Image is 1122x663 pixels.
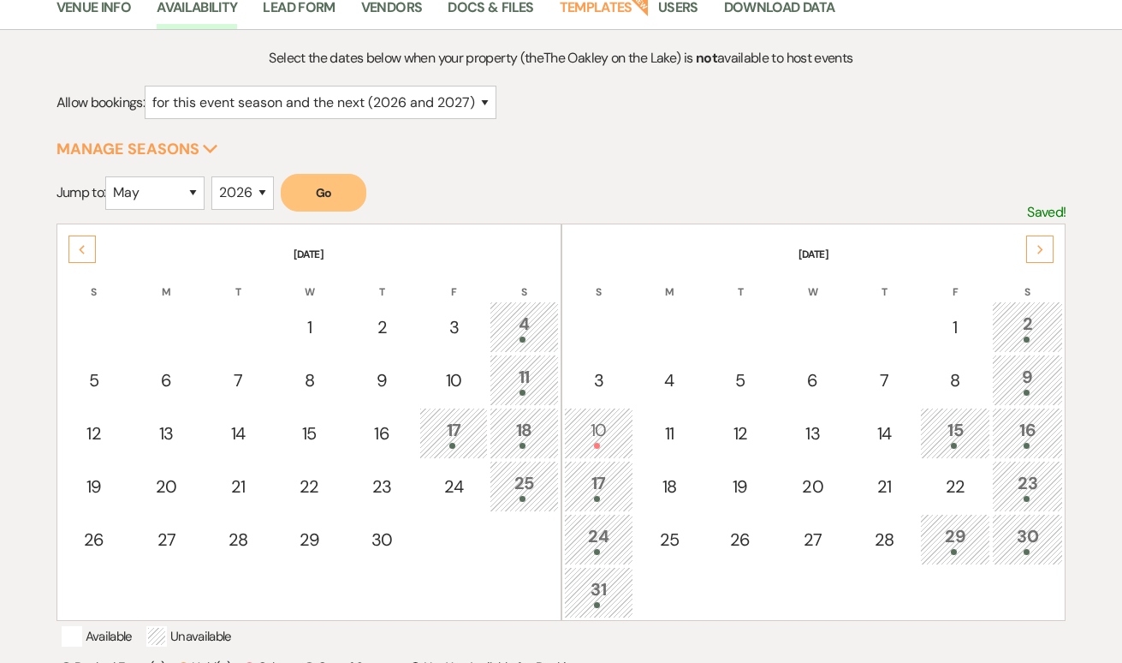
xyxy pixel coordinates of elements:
[68,527,120,552] div: 26
[929,474,981,499] div: 22
[68,474,120,499] div: 19
[920,264,990,300] th: F
[787,421,839,446] div: 13
[59,264,129,300] th: S
[1001,523,1054,555] div: 30
[573,523,625,555] div: 24
[204,264,272,300] th: T
[140,421,193,446] div: 13
[850,264,918,300] th: T
[429,474,478,499] div: 24
[787,527,839,552] div: 27
[992,264,1064,300] th: S
[1001,470,1054,502] div: 23
[213,367,263,393] div: 7
[68,367,120,393] div: 5
[213,474,263,499] div: 21
[715,421,766,446] div: 12
[213,421,263,446] div: 14
[573,417,625,449] div: 10
[929,417,981,449] div: 15
[355,527,408,552] div: 30
[68,421,120,446] div: 12
[140,527,193,552] div: 27
[499,311,549,343] div: 4
[715,367,766,393] div: 5
[429,417,478,449] div: 17
[419,264,488,300] th: F
[56,93,145,111] span: Allow bookings:
[274,264,344,300] th: W
[644,527,694,552] div: 25
[283,314,335,340] div: 1
[346,264,418,300] th: T
[1001,311,1054,343] div: 2
[355,367,408,393] div: 9
[499,470,549,502] div: 25
[573,576,625,608] div: 31
[644,474,694,499] div: 18
[283,527,335,552] div: 29
[705,264,775,300] th: T
[56,183,106,201] span: Jump to:
[56,141,218,157] button: Manage Seasons
[490,264,558,300] th: S
[564,264,634,300] th: S
[281,174,366,212] button: Go
[787,474,839,499] div: 20
[429,314,478,340] div: 3
[355,314,408,340] div: 2
[283,367,335,393] div: 8
[929,523,981,555] div: 29
[929,314,981,340] div: 1
[859,367,909,393] div: 7
[715,474,766,499] div: 19
[62,626,133,647] p: Available
[499,417,549,449] div: 18
[696,49,717,67] strong: not
[355,474,408,499] div: 23
[573,470,625,502] div: 17
[715,527,766,552] div: 26
[564,226,1064,262] th: [DATE]
[355,421,408,446] div: 16
[182,47,940,69] p: Select the dates below when your property (the The Oakley on the Lake ) is available to host events
[1027,201,1066,224] p: Saved!
[140,367,193,393] div: 6
[213,527,263,552] div: 28
[59,226,559,262] th: [DATE]
[859,527,909,552] div: 28
[635,264,703,300] th: M
[859,474,909,499] div: 21
[787,367,839,393] div: 6
[146,626,232,647] p: Unavailable
[859,421,909,446] div: 14
[644,421,694,446] div: 11
[1001,417,1054,449] div: 16
[429,367,478,393] div: 10
[499,364,549,396] div: 11
[131,264,203,300] th: M
[929,367,981,393] div: 8
[777,264,848,300] th: W
[140,474,193,499] div: 20
[644,367,694,393] div: 4
[1001,364,1054,396] div: 9
[283,421,335,446] div: 15
[283,474,335,499] div: 22
[573,367,625,393] div: 3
